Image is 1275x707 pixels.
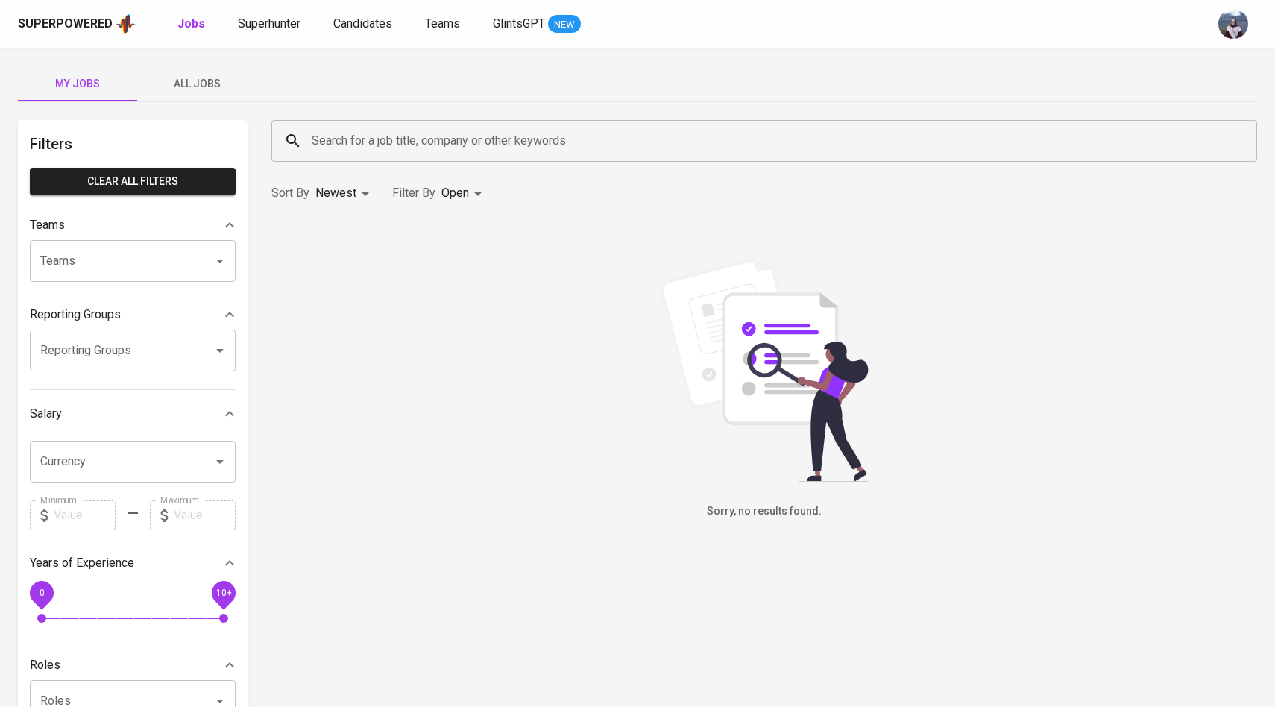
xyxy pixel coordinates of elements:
[238,15,303,34] a: Superhunter
[425,15,463,34] a: Teams
[30,168,236,195] button: Clear All filters
[30,399,236,429] div: Salary
[1218,9,1248,39] img: christine.raharja@glints.com
[238,16,300,31] span: Superhunter
[177,15,208,34] a: Jobs
[441,180,487,207] div: Open
[333,15,395,34] a: Candidates
[116,13,136,35] img: app logo
[271,184,309,202] p: Sort By
[210,340,230,361] button: Open
[30,210,236,240] div: Teams
[27,75,128,93] span: My Jobs
[146,75,248,93] span: All Jobs
[441,186,469,200] span: Open
[333,16,392,31] span: Candidates
[30,548,236,578] div: Years of Experience
[177,16,205,31] b: Jobs
[215,587,231,597] span: 10+
[30,405,62,423] p: Salary
[30,656,60,674] p: Roles
[30,132,236,156] h6: Filters
[425,16,460,31] span: Teams
[210,251,230,271] button: Open
[42,172,224,191] span: Clear All filters
[30,216,65,234] p: Teams
[271,503,1257,520] h6: Sorry, no results found.
[493,16,545,31] span: GlintsGPT
[315,184,356,202] p: Newest
[30,300,236,330] div: Reporting Groups
[30,306,121,324] p: Reporting Groups
[39,587,44,597] span: 0
[392,184,435,202] p: Filter By
[18,16,113,33] div: Superpowered
[30,554,134,572] p: Years of Experience
[18,13,136,35] a: Superpoweredapp logo
[30,650,236,680] div: Roles
[54,500,116,530] input: Value
[315,180,374,207] div: Newest
[548,17,581,32] span: NEW
[493,15,581,34] a: GlintsGPT NEW
[174,500,236,530] input: Value
[652,258,876,482] img: file_searching.svg
[210,451,230,472] button: Open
